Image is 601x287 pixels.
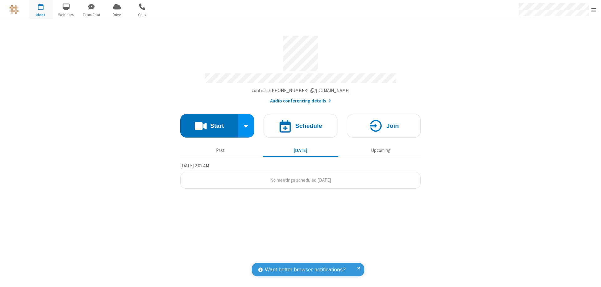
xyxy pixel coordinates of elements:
[54,12,78,18] span: Webinars
[29,12,53,18] span: Meet
[265,266,346,274] span: Want better browser notifications?
[270,177,331,183] span: No meetings scheduled [DATE]
[238,114,254,138] div: Start conference options
[263,144,338,156] button: [DATE]
[295,123,322,129] h4: Schedule
[270,97,331,105] button: Audio conferencing details
[9,5,19,14] img: QA Selenium DO NOT DELETE OR CHANGE
[180,163,209,169] span: [DATE] 2:02 AM
[252,87,350,93] span: Copy my meeting room link
[180,162,421,189] section: Today's Meetings
[131,12,154,18] span: Calls
[80,12,103,18] span: Team Chat
[183,144,258,156] button: Past
[180,31,421,105] section: Account details
[252,87,350,94] button: Copy my meeting room linkCopy my meeting room link
[343,144,419,156] button: Upcoming
[180,114,238,138] button: Start
[386,123,399,129] h4: Join
[347,114,421,138] button: Join
[210,123,224,129] h4: Start
[264,114,337,138] button: Schedule
[105,12,129,18] span: Drive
